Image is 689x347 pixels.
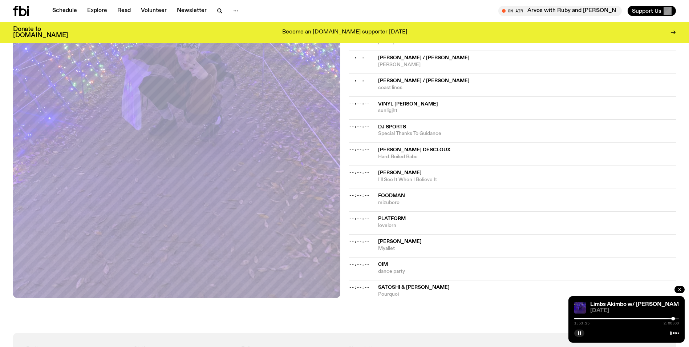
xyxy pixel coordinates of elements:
span: --:--:-- [349,216,369,222]
span: --:--:-- [349,147,369,152]
a: Volunteer [137,6,171,16]
span: DJ Sports [378,124,406,129]
h3: Donate to [DOMAIN_NAME] [13,26,68,39]
span: 1:53:25 [574,322,589,325]
span: Hard-Boiled Babe [378,153,676,160]
span: [PERSON_NAME] [378,170,422,175]
span: --:--:-- [349,169,369,175]
span: Support Us [632,8,661,14]
span: Satoshi & [PERSON_NAME] [378,285,450,290]
span: [PERSON_NAME] Descloux [378,147,450,152]
span: CiM [378,262,388,267]
span: --:--:-- [349,78,369,84]
button: Support Us [628,6,676,16]
span: Foodman [378,193,405,198]
span: Pourquoi [378,291,676,298]
span: --:--:-- [349,55,369,61]
span: --:--:-- [349,239,369,244]
span: platform [378,216,406,221]
span: [PERSON_NAME] / [PERSON_NAME] [378,78,470,83]
span: --:--:-- [349,262,369,267]
span: sunligjht [378,107,676,114]
button: On AirArvos with Ruby and [PERSON_NAME] [498,6,622,16]
span: I'll See It When I Believe It [378,176,676,183]
span: [PERSON_NAME] [378,61,676,68]
span: [PERSON_NAME] [378,239,422,244]
a: Schedule [48,6,81,16]
p: Become an [DOMAIN_NAME] supporter [DATE] [282,29,407,36]
span: --:--:-- [349,192,369,198]
a: Newsletter [173,6,211,16]
span: --:--:-- [349,284,369,290]
span: 2:00:00 [664,322,679,325]
span: Special Thanks To Guidance [378,130,676,137]
span: --:--:-- [349,124,369,129]
span: coast lines [378,84,676,91]
span: [DATE] [590,308,679,314]
span: [PERSON_NAME] / [PERSON_NAME] [378,55,470,60]
span: vinyl [PERSON_NAME] [378,101,438,107]
span: lovelorn [378,222,676,229]
span: Myallet [378,245,676,252]
a: Explore [83,6,112,16]
span: dance party [378,268,676,275]
a: Read [113,6,135,16]
a: Limbs Akimbo w/ [PERSON_NAME] [590,302,684,307]
span: mizuboro [378,199,676,206]
span: --:--:-- [349,101,369,107]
